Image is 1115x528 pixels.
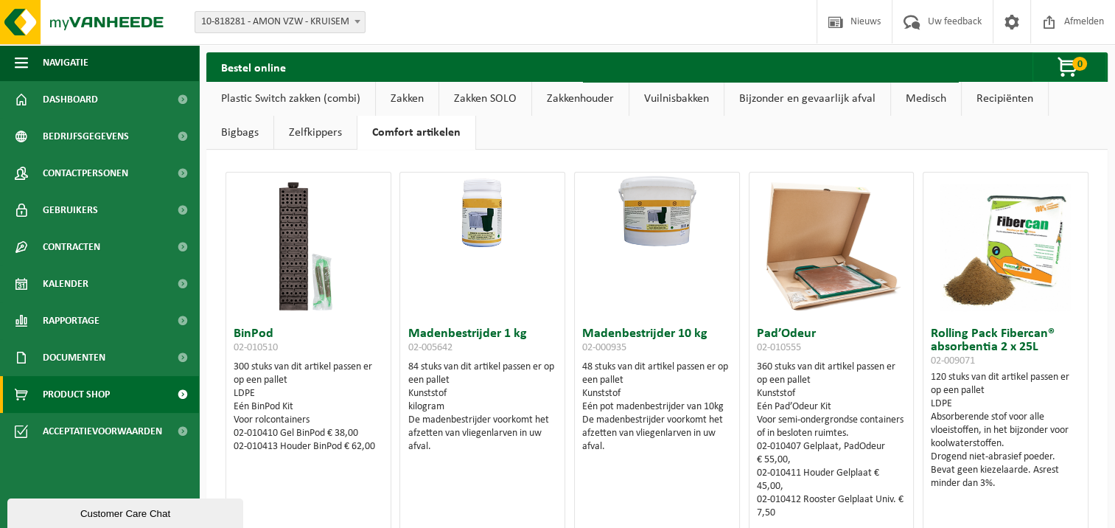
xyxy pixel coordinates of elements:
[757,342,801,353] span: 02-010555
[931,451,1080,490] div: Drogend niet-abrasief poeder. Bevat geen kiezelaarde. Asrest minder dan 3%.
[206,82,375,116] a: Plastic Switch zakken (combi)
[532,82,629,116] a: Zakkenhouder
[582,327,732,357] h3: Madenbestrijder 10 kg
[43,192,98,229] span: Gebruikers
[43,81,98,118] span: Dashboard
[234,414,383,454] div: Voor rolcontainers 02-010410 Gel BinPod € 38,00 02-010413 Houder BinPod € 62,00
[439,82,531,116] a: Zakken SOLO
[629,82,724,116] a: Vuilnisbakken
[1072,57,1087,71] span: 0
[274,116,357,150] a: Zelfkippers
[234,400,383,414] div: Eén BinPod Kit
[43,302,99,339] span: Rapportage
[1032,52,1106,82] button: 0
[758,173,905,320] img: 02-010555
[757,414,906,520] div: Voor semi-ondergrondse containers of in besloten ruimtes. 02-010407 Gelplaat, PadOdeur € 55,00, 0...
[408,400,557,414] div: kilogram
[931,411,1080,451] div: Absorberende stof voor alle vloeistoffen, in het bijzonder voor koolwaterstoffen.
[757,387,906,400] div: Kunststof
[357,116,475,150] a: Comfort artikelen
[582,361,732,454] div: 48 stuks van dit artikel passen er op een pallet
[234,342,278,353] span: 02-010510
[891,82,961,116] a: Medisch
[43,376,110,413] span: Product Shop
[206,116,273,150] a: Bigbags
[43,265,88,302] span: Kalender
[757,400,906,414] div: Eén Pad’Odeur Kit
[962,82,1048,116] a: Recipiënten
[582,342,626,353] span: 02-000935
[931,397,1080,411] div: LDPE
[43,229,100,265] span: Contracten
[575,173,739,254] img: 02-000935
[931,327,1080,367] h3: Rolling Pack Fibercan® absorbentia 2 x 25L
[582,400,732,414] div: Eén pot madenbestrijder van 10kg
[43,339,105,376] span: Documenten
[376,82,438,116] a: Zakken
[408,342,452,353] span: 02-005642
[7,496,246,528] iframe: chat widget
[932,173,1080,320] img: 02-009071
[757,361,906,520] div: 360 stuks van dit artikel passen er op een pallet
[234,361,383,454] div: 300 stuks van dit artikel passen er op een pallet
[408,361,557,454] div: 84 stuks van dit artikel passen er op een pallet
[582,414,732,454] div: De madenbestrijder voorkomt het afzetten van vliegenlarven in uw afval.
[195,12,365,32] span: 10-818281 - AMON VZW - KRUISEM
[234,173,382,320] img: 02-010510
[43,155,128,192] span: Contactpersonen
[206,52,301,81] h2: Bestel online
[195,11,366,33] span: 10-818281 - AMON VZW - KRUISEM
[408,414,557,454] div: De madenbestrijder voorkomt het afzetten van vliegenlarven in uw afval.
[724,82,890,116] a: Bijzonder en gevaarlijk afval
[400,173,565,254] img: 02-005642
[408,387,557,400] div: Kunststof
[43,44,88,81] span: Navigatie
[43,118,129,155] span: Bedrijfsgegevens
[582,387,732,400] div: Kunststof
[43,413,162,450] span: Acceptatievoorwaarden
[408,327,557,357] h3: Madenbestrijder 1 kg
[931,371,1080,490] div: 120 stuks van dit artikel passen er op een pallet
[234,327,383,357] h3: BinPod
[757,327,906,357] h3: Pad’Odeur
[234,387,383,400] div: LDPE
[931,355,975,367] span: 02-009071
